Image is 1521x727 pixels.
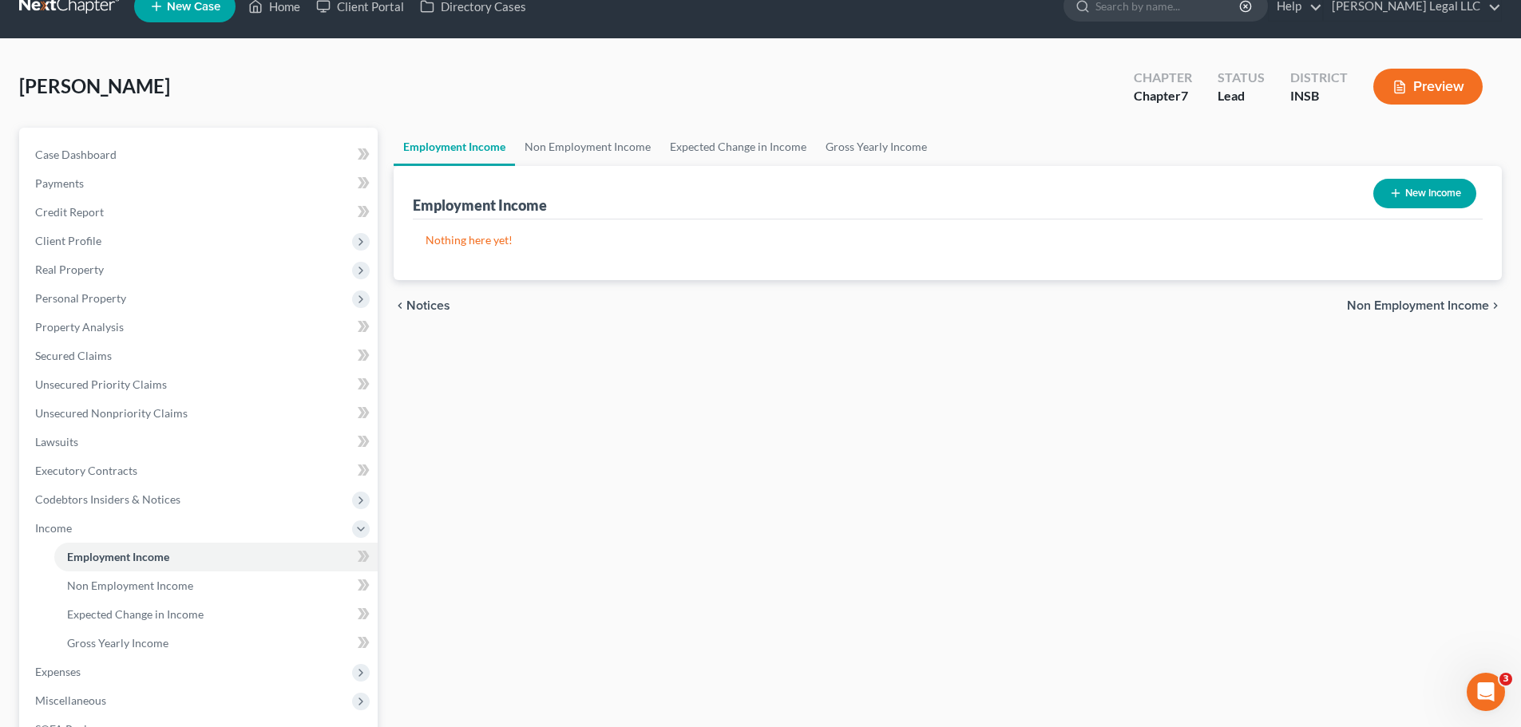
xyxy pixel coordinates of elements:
span: Employment Income [67,550,169,563]
div: Employment Income [413,196,547,215]
span: Notices [406,299,450,312]
span: 7 [1181,88,1188,103]
a: Employment Income [54,543,378,571]
iframe: Intercom live chat [1467,673,1505,711]
p: Nothing here yet! [426,232,1470,248]
a: Gross Yearly Income [816,128,937,166]
span: Expected Change in Income [67,607,204,621]
div: INSB [1290,87,1348,105]
a: Expected Change in Income [660,128,816,166]
div: Chapter [1134,69,1192,87]
span: Real Property [35,263,104,276]
span: Non Employment Income [67,579,193,592]
div: Lead [1218,87,1265,105]
span: Payments [35,176,84,190]
i: chevron_left [394,299,406,312]
span: Expenses [35,665,81,678]
span: Unsecured Priority Claims [35,377,167,391]
button: chevron_left Notices [394,299,450,312]
a: Employment Income [394,128,515,166]
i: chevron_right [1489,299,1502,312]
span: Gross Yearly Income [67,636,168,650]
span: [PERSON_NAME] [19,74,170,97]
div: Chapter [1134,87,1192,105]
span: Miscellaneous [35,693,106,707]
span: Non Employment Income [1347,299,1489,312]
span: Client Profile [35,234,101,247]
span: Lawsuits [35,435,78,448]
div: Status [1218,69,1265,87]
button: Preview [1373,69,1483,105]
button: New Income [1373,179,1476,208]
a: Non Employment Income [54,571,378,600]
span: Codebtors Insiders & Notices [35,492,180,506]
span: Credit Report [35,205,104,219]
a: Property Analysis [22,313,378,342]
a: Expected Change in Income [54,600,378,629]
span: Executory Contracts [35,464,137,477]
span: Income [35,521,72,535]
span: Personal Property [35,291,126,305]
a: Executory Contracts [22,456,378,485]
span: 3 [1499,673,1512,686]
a: Payments [22,169,378,198]
a: Unsecured Priority Claims [22,370,378,399]
div: District [1290,69,1348,87]
a: Lawsuits [22,428,378,456]
button: Non Employment Income chevron_right [1347,299,1502,312]
a: Secured Claims [22,342,378,370]
a: Credit Report [22,198,378,227]
span: Case Dashboard [35,148,117,161]
a: Gross Yearly Income [54,629,378,658]
a: Case Dashboard [22,140,378,169]
span: Secured Claims [35,349,112,362]
a: Non Employment Income [515,128,660,166]
span: Property Analysis [35,320,124,334]
span: Unsecured Nonpriority Claims [35,406,188,420]
a: Unsecured Nonpriority Claims [22,399,378,428]
span: New Case [167,1,220,13]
